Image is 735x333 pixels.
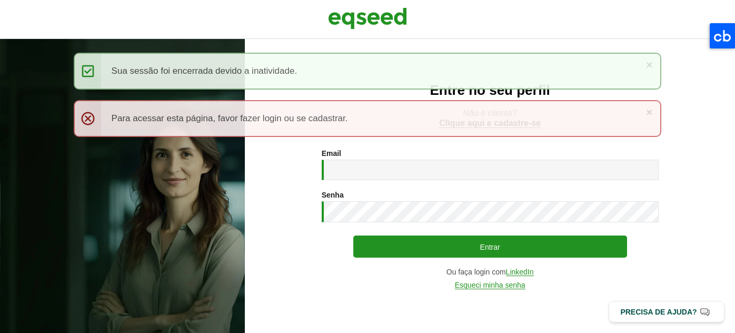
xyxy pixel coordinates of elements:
[74,100,662,137] div: Para acessar esta página, favor fazer login ou se cadastrar.
[322,268,659,276] div: Ou faça login com
[455,281,525,289] a: Esqueci minha senha
[322,150,341,157] label: Email
[322,191,344,199] label: Senha
[74,53,662,90] div: Sua sessão foi encerrada devido a inatividade.
[646,59,652,70] a: ×
[328,5,407,32] img: EqSeed Logo
[353,236,627,258] button: Entrar
[646,106,652,117] a: ×
[506,268,534,276] a: LinkedIn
